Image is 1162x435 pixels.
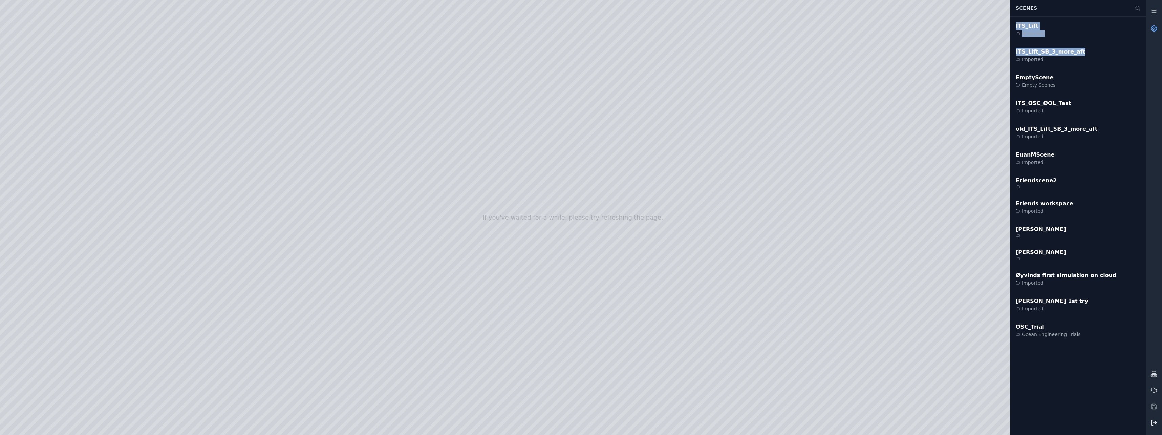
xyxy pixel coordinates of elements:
div: OSC_Trial [1016,323,1081,331]
div: Imported [1016,133,1097,140]
div: Øyvinds first simulation on cloud [1016,271,1117,279]
div: ITS_Lift_SB_3_more_aft [1016,48,1085,56]
div: Imported [1016,56,1085,63]
div: Imported [1016,159,1055,166]
div: EuanMScene [1016,151,1055,159]
div: [PERSON_NAME] 1st try [1016,297,1088,305]
div: Imported [1016,305,1088,312]
div: ITS_Lift [1016,22,1043,30]
div: Erlendscene2 [1016,177,1057,185]
div: Scenes [1012,2,1131,15]
div: Ocean Engineering Trials [1016,331,1081,338]
div: [PERSON_NAME] [1016,225,1066,233]
div: Imported [1016,279,1117,286]
div: [PERSON_NAME] [1016,248,1066,256]
div: Imported [1016,107,1071,114]
div: Empty Scenes [1016,82,1056,88]
div: Erlends workspace [1016,200,1073,208]
div: EmptyScene [1016,74,1056,82]
div: Imported [1016,208,1073,214]
div: ITS_OSC_ØOL_Test [1016,99,1071,107]
div: Imported [1016,30,1043,37]
div: old_ITS_Lift_SB_3_more_aft [1016,125,1097,133]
